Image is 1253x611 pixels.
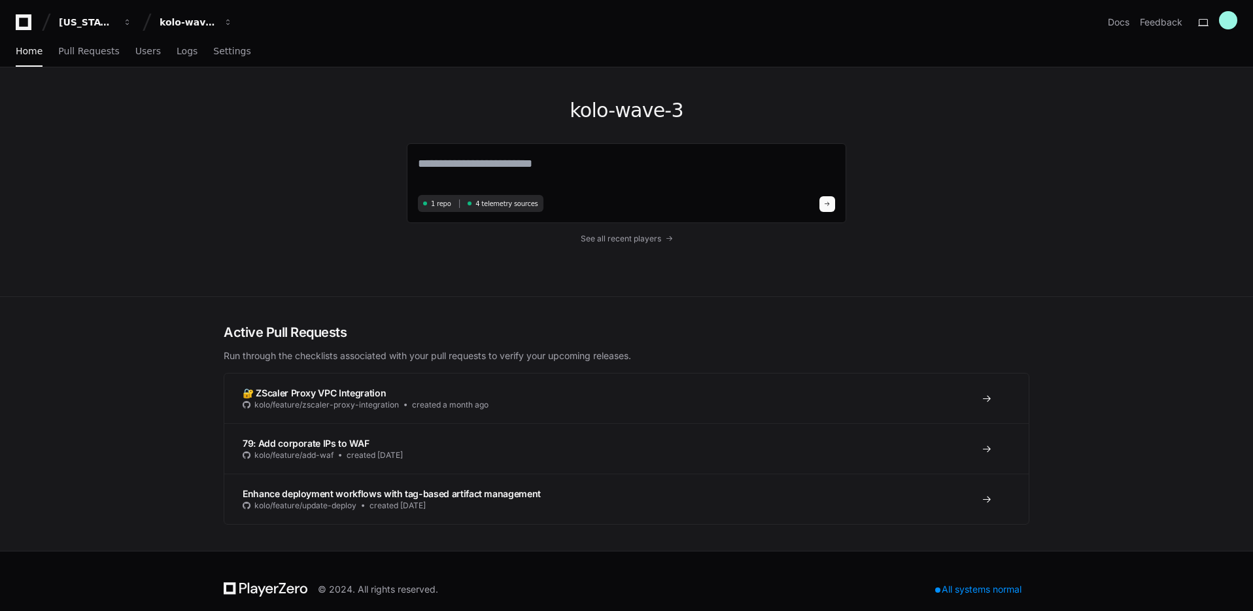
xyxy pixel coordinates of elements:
[407,234,846,244] a: See all recent players
[318,583,438,596] div: © 2024. All rights reserved.
[224,374,1029,423] a: 🔐 ZScaler Proxy VPC Integrationkolo/feature/zscaler-proxy-integrationcreated a month ago
[58,37,119,67] a: Pull Requests
[431,199,451,209] span: 1 repo
[59,16,115,29] div: [US_STATE] Pacific
[16,47,43,55] span: Home
[135,47,161,55] span: Users
[160,16,216,29] div: kolo-wave-3
[581,234,661,244] span: See all recent players
[243,488,541,499] span: Enhance deployment workflows with tag-based artifact management
[58,47,119,55] span: Pull Requests
[177,37,197,67] a: Logs
[135,37,161,67] a: Users
[224,323,1029,341] h2: Active Pull Requests
[243,387,386,398] span: 🔐 ZScaler Proxy VPC Integration
[1140,16,1182,29] button: Feedback
[412,400,489,410] span: created a month ago
[224,349,1029,362] p: Run through the checklists associated with your pull requests to verify your upcoming releases.
[213,37,250,67] a: Settings
[16,37,43,67] a: Home
[224,474,1029,524] a: Enhance deployment workflows with tag-based artifact managementkolo/feature/update-deploycreated ...
[243,438,369,449] span: 79: Add corporate IPs to WAF
[475,199,538,209] span: 4 telemetry sources
[213,47,250,55] span: Settings
[347,450,403,461] span: created [DATE]
[254,500,356,511] span: kolo/feature/update-deploy
[1108,16,1129,29] a: Docs
[369,500,426,511] span: created [DATE]
[927,580,1029,599] div: All systems normal
[254,450,334,461] span: kolo/feature/add-waf
[224,423,1029,474] a: 79: Add corporate IPs to WAFkolo/feature/add-wafcreated [DATE]
[54,10,137,34] button: [US_STATE] Pacific
[177,47,197,55] span: Logs
[254,400,399,410] span: kolo/feature/zscaler-proxy-integration
[407,99,846,122] h1: kolo-wave-3
[154,10,238,34] button: kolo-wave-3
